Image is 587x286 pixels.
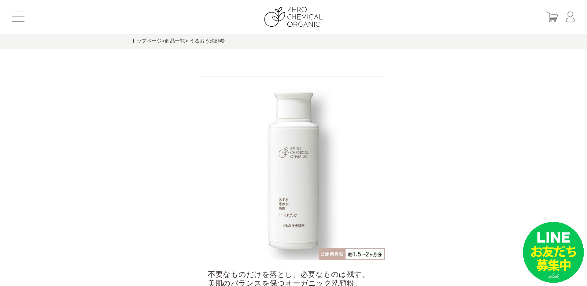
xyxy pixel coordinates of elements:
[165,38,185,43] a: 商品一覧
[131,34,456,49] div: > > うるおう洗顔粉
[523,222,584,283] img: small_line.png
[131,38,162,43] a: トップページ
[264,7,323,27] img: ZERO CHEMICAL ORGANIC
[546,12,558,22] img: カート
[566,12,575,22] img: マイページ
